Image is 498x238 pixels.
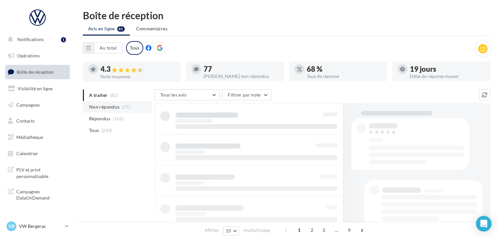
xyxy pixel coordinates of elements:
[243,227,270,233] span: résultats/page
[319,225,329,235] span: 3
[4,33,69,46] button: Notifications 1
[410,74,485,79] div: Délai de réponse moyen
[126,41,143,55] div: Tous
[204,74,279,79] div: [PERSON_NAME] non répondus
[4,130,71,144] a: Médiathèque
[83,42,122,53] button: Au total
[101,74,176,79] div: Note moyenne
[4,49,71,63] a: Opérations
[136,26,167,31] span: Commentaires
[113,116,124,121] span: (165)
[307,74,382,79] div: Taux de réponse
[160,92,187,97] span: Tous les avis
[223,226,240,235] button: 10
[101,128,113,133] span: (242)
[18,86,53,91] span: Visibilité en ligne
[4,163,71,182] a: PLV et print personnalisable
[16,118,35,124] span: Contacts
[4,185,71,204] a: Campagnes DataOnDemand
[205,227,219,233] span: Afficher
[94,42,122,53] button: Au total
[83,10,490,20] div: Boîte de réception
[307,66,382,73] div: 68 %
[344,225,354,235] span: 9
[16,151,38,156] span: Calendrier
[17,53,40,58] span: Opérations
[155,89,220,100] button: Tous les avis
[89,127,99,134] span: Tous
[19,223,62,230] p: VW Bergerac
[4,98,71,112] a: Campagnes
[16,165,67,179] span: PLV et print personnalisable
[17,69,54,75] span: Boîte de réception
[122,104,130,110] span: (77)
[89,115,110,122] span: Répondus
[307,225,317,235] span: 2
[222,89,272,100] button: Filtrer par note
[476,216,491,231] div: Open Intercom Messenger
[4,65,71,79] a: Boîte de réception
[4,82,71,96] a: Visibilité en ligne
[294,225,304,235] span: 1
[410,66,485,73] div: 19 jours
[16,134,43,140] span: Médiathèque
[16,102,40,107] span: Campagnes
[89,104,119,110] span: Non répondus
[16,187,67,201] span: Campagnes DataOnDemand
[204,66,279,73] div: 77
[8,223,15,230] span: VB
[101,66,176,73] div: 4.3
[5,220,70,232] a: VB VW Bergerac
[226,228,231,233] span: 10
[4,114,71,128] a: Contacts
[4,147,71,160] a: Calendrier
[17,37,44,42] span: Notifications
[331,225,342,235] span: ...
[61,37,66,42] div: 1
